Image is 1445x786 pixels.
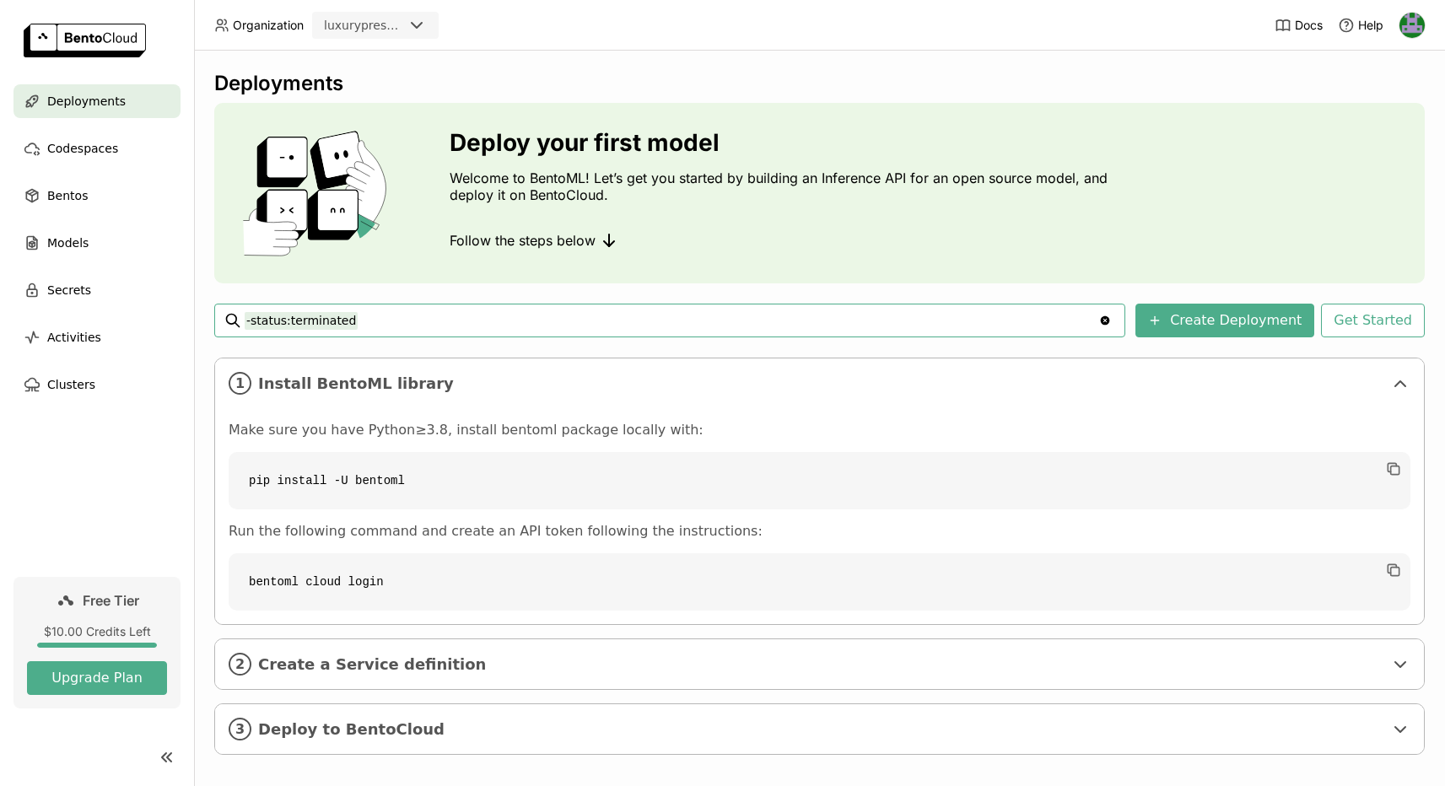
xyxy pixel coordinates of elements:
[24,24,146,57] img: logo
[1321,304,1425,337] button: Get Started
[1275,17,1323,34] a: Docs
[1358,18,1383,33] span: Help
[450,129,1116,156] h3: Deploy your first model
[229,653,251,676] i: 2
[450,232,596,249] span: Follow the steps below
[47,138,118,159] span: Codespaces
[47,91,126,111] span: Deployments
[13,577,181,708] a: Free Tier$10.00 Credits LeftUpgrade Plan
[13,132,181,165] a: Codespaces
[214,71,1425,96] div: Deployments
[1399,13,1425,38] img: Hanna Delmont
[215,639,1424,689] div: 2Create a Service definition
[13,368,181,401] a: Clusters
[324,17,403,34] div: luxurypresence
[13,320,181,354] a: Activities
[229,553,1410,611] code: bentoml cloud login
[47,374,95,395] span: Clusters
[27,661,167,695] button: Upgrade Plan
[1135,304,1314,337] button: Create Deployment
[47,327,101,347] span: Activities
[1098,314,1112,327] svg: Clear value
[258,720,1383,739] span: Deploy to BentoCloud
[405,18,407,35] input: Selected luxurypresence.
[13,273,181,307] a: Secrets
[13,84,181,118] a: Deployments
[83,592,139,609] span: Free Tier
[229,718,251,740] i: 3
[450,170,1116,203] p: Welcome to BentoML! Let’s get you started by building an Inference API for an open source model, ...
[233,18,304,33] span: Organization
[47,280,91,300] span: Secrets
[229,372,251,395] i: 1
[215,358,1424,408] div: 1Install BentoML library
[27,624,167,639] div: $10.00 Credits Left
[13,179,181,213] a: Bentos
[13,226,181,260] a: Models
[258,374,1383,393] span: Install BentoML library
[245,307,1098,334] input: Search
[229,523,1410,540] p: Run the following command and create an API token following the instructions:
[1295,18,1323,33] span: Docs
[228,130,409,256] img: cover onboarding
[47,186,88,206] span: Bentos
[215,704,1424,754] div: 3Deploy to BentoCloud
[47,233,89,253] span: Models
[1338,17,1383,34] div: Help
[229,452,1410,509] code: pip install -U bentoml
[229,422,1410,439] p: Make sure you have Python≥3.8, install bentoml package locally with:
[258,655,1383,674] span: Create a Service definition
